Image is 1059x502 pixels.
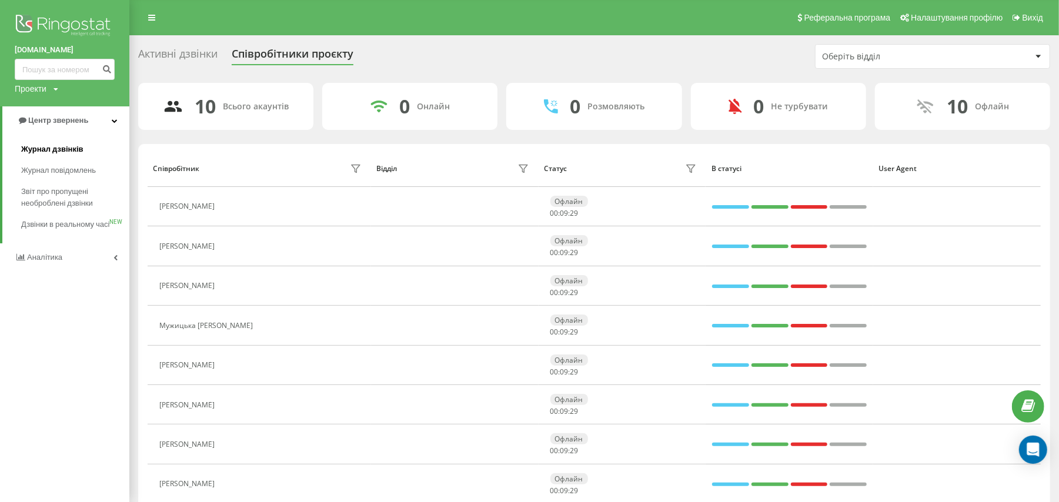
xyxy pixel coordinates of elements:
a: Центр звернень [2,106,129,135]
div: Активні дзвінки [138,48,218,66]
div: Проекти [15,83,46,95]
span: 29 [570,406,579,416]
span: 09 [560,247,569,257]
div: : : [550,328,579,336]
div: : : [550,209,579,217]
div: [PERSON_NAME] [159,401,218,409]
div: [PERSON_NAME] [159,242,218,250]
div: : : [550,447,579,455]
div: Онлайн [417,102,450,112]
div: [PERSON_NAME] [159,202,218,210]
div: : : [550,487,579,495]
div: Офлайн [550,235,588,246]
span: 09 [560,327,569,337]
span: 29 [570,247,579,257]
span: Аналiтика [27,253,62,262]
span: 29 [570,287,579,297]
span: Журнал повідомлень [21,165,96,176]
span: 00 [550,406,559,416]
div: В статусі [711,165,868,173]
span: Вихід [1023,13,1043,22]
div: Відділ [376,165,397,173]
div: Співробітник [153,165,199,173]
img: Ringostat logo [15,12,115,41]
div: 0 [754,95,764,118]
span: 00 [550,287,559,297]
div: Всього акаунтів [223,102,289,112]
span: 29 [570,327,579,337]
span: Звіт про пропущені необроблені дзвінки [21,186,123,209]
span: 29 [570,367,579,377]
span: 00 [550,446,559,456]
div: Офлайн [550,275,588,286]
span: 29 [570,486,579,496]
div: [PERSON_NAME] [159,480,218,488]
a: Журнал дзвінків [21,139,129,160]
div: User Agent [879,165,1035,173]
div: [PERSON_NAME] [159,282,218,290]
span: 00 [550,367,559,377]
span: 29 [570,446,579,456]
div: [PERSON_NAME] [159,440,218,449]
a: Дзвінки в реальному часіNEW [21,214,129,235]
div: 0 [570,95,580,118]
a: Звіт про пропущені необроблені дзвінки [21,181,129,214]
div: Статус [544,165,567,173]
span: Центр звернень [28,116,88,125]
div: : : [550,249,579,257]
span: 09 [560,208,569,218]
div: [PERSON_NAME] [159,361,218,369]
span: 00 [550,486,559,496]
div: Офлайн [550,314,588,326]
div: Офлайн [550,196,588,207]
div: : : [550,407,579,416]
div: Офлайн [550,433,588,444]
span: 09 [560,486,569,496]
div: Офлайн [550,394,588,405]
span: 00 [550,208,559,218]
span: 00 [550,327,559,337]
div: Мужицька [PERSON_NAME] [159,322,256,330]
span: 09 [560,446,569,456]
span: 09 [560,406,569,416]
div: Оберіть відділ [822,52,963,62]
span: 09 [560,367,569,377]
div: : : [550,368,579,376]
div: : : [550,289,579,297]
span: Журнал дзвінків [21,143,83,155]
div: Співробітники проєкту [232,48,353,66]
div: 10 [947,95,968,118]
a: Журнал повідомлень [21,160,129,181]
div: Офлайн [550,473,588,484]
span: 00 [550,247,559,257]
span: 09 [560,287,569,297]
div: 10 [195,95,216,118]
span: Реферальна програма [804,13,891,22]
a: [DOMAIN_NAME] [15,44,115,56]
div: Офлайн [550,354,588,366]
div: Open Intercom Messenger [1019,436,1047,464]
div: Не турбувати [771,102,829,112]
div: 0 [399,95,410,118]
div: Розмовляють [587,102,644,112]
span: 29 [570,208,579,218]
span: Налаштування профілю [911,13,1003,22]
span: Дзвінки в реальному часі [21,219,109,230]
div: Офлайн [975,102,1009,112]
input: Пошук за номером [15,59,115,80]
